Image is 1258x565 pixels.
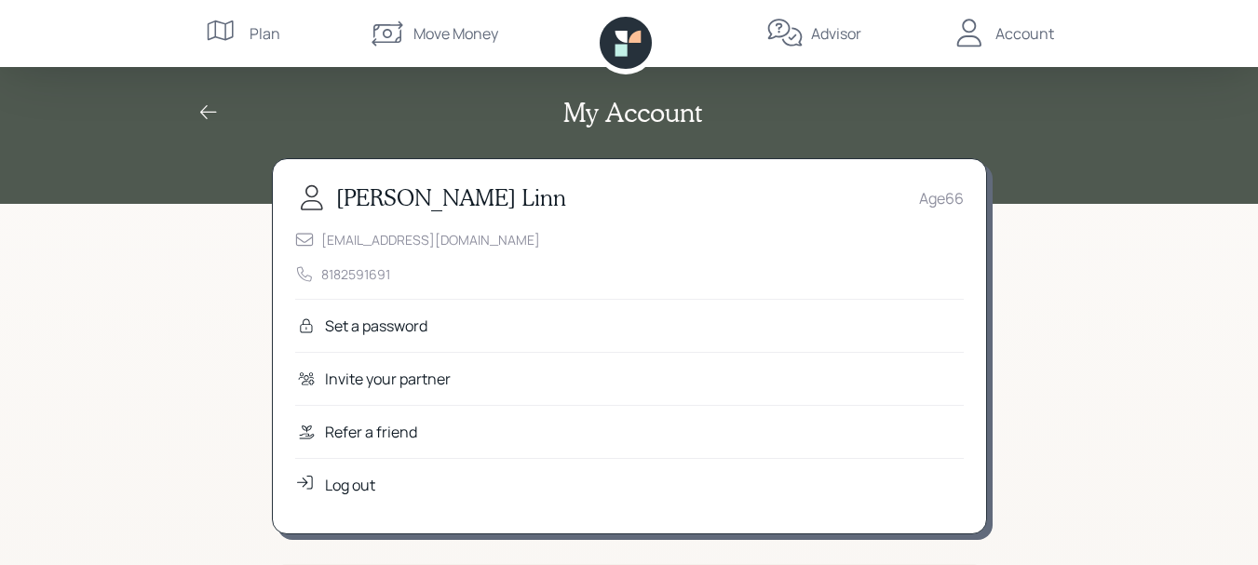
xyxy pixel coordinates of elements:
div: [EMAIL_ADDRESS][DOMAIN_NAME] [321,230,540,249]
div: 8182591691 [321,264,390,284]
div: Log out [325,474,375,496]
h2: My Account [563,97,702,128]
div: Refer a friend [325,421,417,443]
div: Plan [250,22,280,45]
div: Move Money [413,22,498,45]
h3: [PERSON_NAME] Linn [336,184,566,211]
div: Age 66 [919,187,964,209]
div: Advisor [811,22,861,45]
div: Invite your partner [325,368,451,390]
div: Set a password [325,315,427,337]
div: Account [995,22,1054,45]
